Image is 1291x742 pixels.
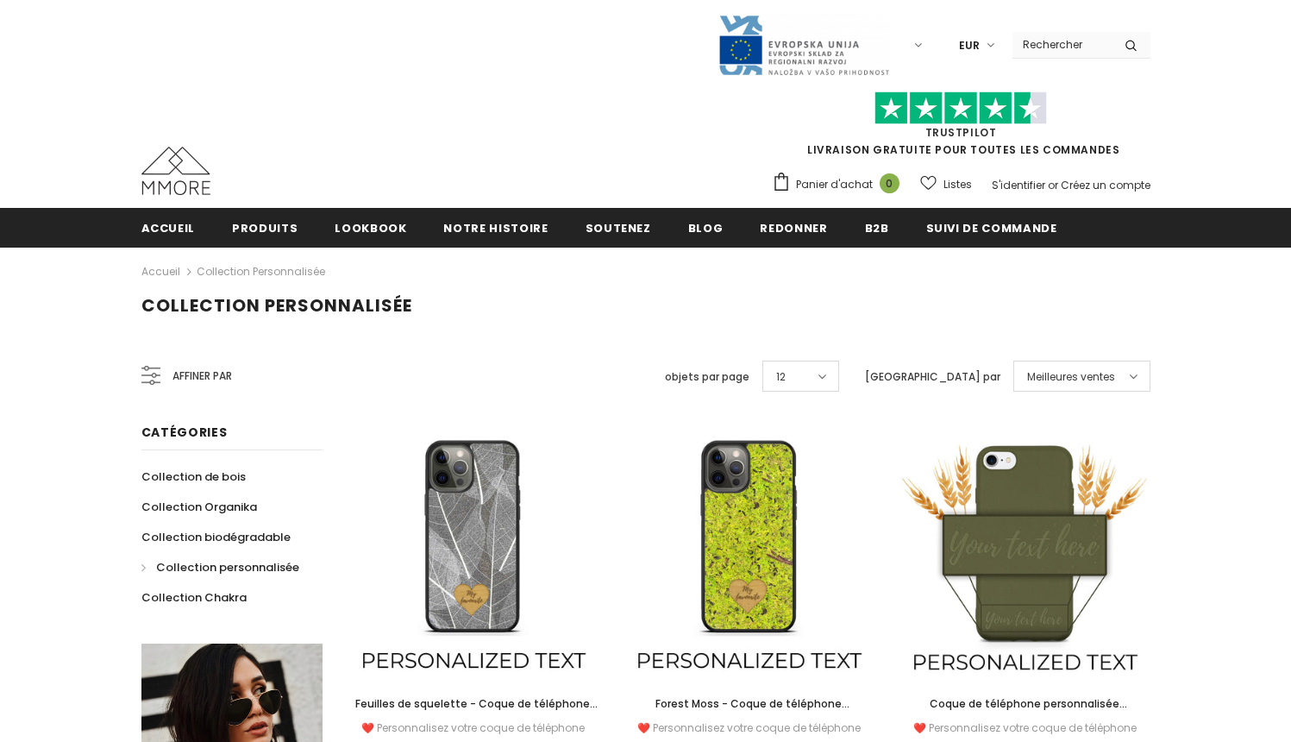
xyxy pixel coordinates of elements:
span: Feuilles de squelette - Coque de téléphone personnalisée - Cadeau personnalisé [355,696,598,730]
label: [GEOGRAPHIC_DATA] par [865,368,1000,386]
span: B2B [865,220,889,236]
span: EUR [959,37,980,54]
a: B2B [865,208,889,247]
span: Produits [232,220,298,236]
a: Lookbook [335,208,406,247]
img: Cas MMORE [141,147,210,195]
span: Listes [943,176,972,193]
a: Accueil [141,261,180,282]
a: Redonner [760,208,827,247]
a: Panier d'achat 0 [772,172,908,198]
a: Suivi de commande [926,208,1057,247]
a: Javni Razpis [718,37,890,52]
a: Notre histoire [443,208,548,247]
img: Javni Razpis [718,14,890,77]
span: Accueil [141,220,196,236]
span: soutenez [586,220,651,236]
span: Panier d'achat [796,176,873,193]
a: Feuilles de squelette - Coque de téléphone personnalisée - Cadeau personnalisé [348,695,598,714]
span: 12 [776,368,786,386]
span: Forest Moss - Coque de téléphone personnalisée - Cadeau personnalisé [648,696,849,730]
span: Collection Organika [141,499,257,515]
span: LIVRAISON GRATUITE POUR TOUTES LES COMMANDES [772,99,1150,157]
a: Collection Organika [141,492,257,522]
a: Forest Moss - Coque de téléphone personnalisée - Cadeau personnalisé [624,695,874,714]
span: Blog [688,220,724,236]
a: Collection Chakra [141,582,247,613]
input: Search Site [1012,32,1112,57]
a: soutenez [586,208,651,247]
a: Collection biodégradable [141,522,291,552]
span: Collection Chakra [141,589,247,606]
span: Lookbook [335,220,406,236]
span: Catégories [141,424,228,441]
span: or [1048,178,1058,192]
a: TrustPilot [925,125,997,140]
span: Collection de bois [141,468,246,485]
span: 0 [880,173,899,193]
a: Collection de bois [141,462,246,492]
span: Suivi de commande [926,220,1057,236]
span: Redonner [760,220,827,236]
a: S'identifier [992,178,1045,192]
span: Notre histoire [443,220,548,236]
a: Collection personnalisée [141,552,299,582]
a: Collection personnalisée [197,264,325,279]
label: objets par page [665,368,749,386]
span: Collection personnalisée [141,293,412,318]
a: Créez un compte [1061,178,1150,192]
a: Accueil [141,208,196,247]
img: Faites confiance aux étoiles pilotes [874,91,1047,125]
span: Collection personnalisée [156,559,299,575]
span: Coque de téléphone personnalisée biodégradable - Vert olive [930,696,1127,730]
a: Listes [920,169,972,199]
a: Coque de téléphone personnalisée biodégradable - Vert olive [899,695,1150,714]
a: Produits [232,208,298,247]
span: Meilleures ventes [1027,368,1115,386]
span: Affiner par [172,367,232,386]
span: Collection biodégradable [141,529,291,545]
a: Blog [688,208,724,247]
